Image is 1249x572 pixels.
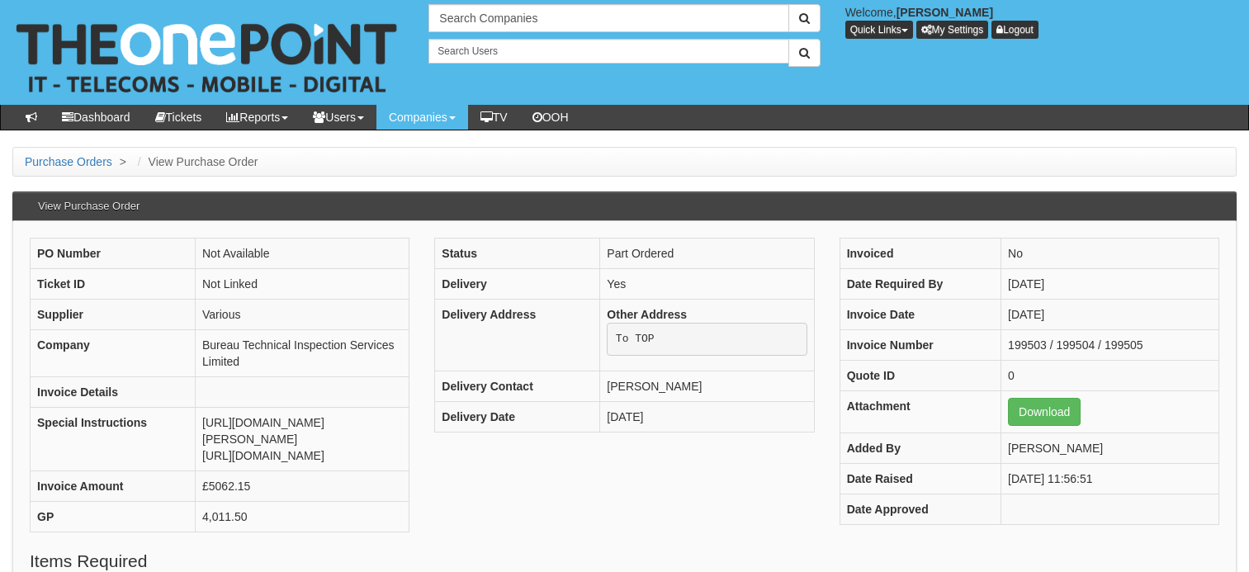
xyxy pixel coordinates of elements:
[607,323,807,356] pre: To TOP
[1001,330,1219,361] td: 199503 / 199504 / 199505
[1001,433,1219,464] td: [PERSON_NAME]
[1001,300,1219,330] td: [DATE]
[31,330,196,377] th: Company
[600,239,814,269] td: Part Ordered
[1008,398,1081,426] a: Download
[196,300,409,330] td: Various
[840,269,1001,300] th: Date Required By
[50,105,143,130] a: Dashboard
[428,39,788,64] input: Search Users
[134,154,258,170] li: View Purchase Order
[833,4,1249,39] div: Welcome,
[435,300,600,371] th: Delivery Address
[196,330,409,377] td: Bureau Technical Inspection Services Limited
[31,300,196,330] th: Supplier
[435,371,600,401] th: Delivery Contact
[31,377,196,408] th: Invoice Details
[840,239,1001,269] th: Invoiced
[600,401,814,432] td: [DATE]
[25,155,112,168] a: Purchase Orders
[435,239,600,269] th: Status
[840,361,1001,391] th: Quote ID
[1001,464,1219,494] td: [DATE] 11:56:51
[214,105,300,130] a: Reports
[435,401,600,432] th: Delivery Date
[196,269,409,300] td: Not Linked
[991,21,1038,39] a: Logout
[916,21,989,39] a: My Settings
[428,4,788,32] input: Search Companies
[30,192,148,220] h3: View Purchase Order
[840,464,1001,494] th: Date Raised
[31,471,196,502] th: Invoice Amount
[31,239,196,269] th: PO Number
[376,105,468,130] a: Companies
[840,433,1001,464] th: Added By
[840,330,1001,361] th: Invoice Number
[31,408,196,471] th: Special Instructions
[196,502,409,532] td: 4,011.50
[31,269,196,300] th: Ticket ID
[435,269,600,300] th: Delivery
[607,308,687,321] b: Other Address
[468,105,520,130] a: TV
[143,105,215,130] a: Tickets
[600,269,814,300] td: Yes
[897,6,993,19] b: [PERSON_NAME]
[116,155,130,168] span: >
[840,300,1001,330] th: Invoice Date
[845,21,913,39] button: Quick Links
[196,408,409,471] td: [URL][DOMAIN_NAME][PERSON_NAME] [URL][DOMAIN_NAME]
[600,371,814,401] td: [PERSON_NAME]
[840,391,1001,433] th: Attachment
[196,471,409,502] td: £5062.15
[31,502,196,532] th: GP
[840,494,1001,525] th: Date Approved
[520,105,581,130] a: OOH
[300,105,376,130] a: Users
[1001,239,1219,269] td: No
[196,239,409,269] td: Not Available
[1001,269,1219,300] td: [DATE]
[1001,361,1219,391] td: 0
